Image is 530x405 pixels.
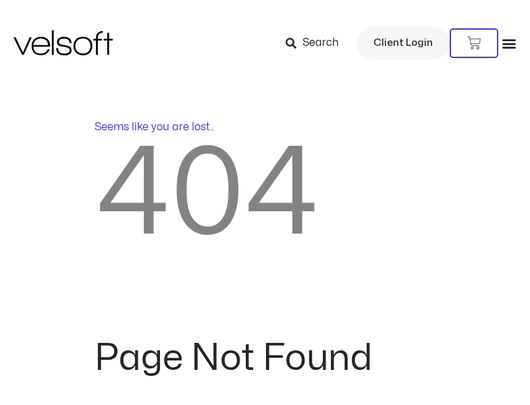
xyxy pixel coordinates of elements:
a: Client Login [356,27,450,59]
span: Client Login [373,34,433,52]
div: Menu Toggle [502,36,516,51]
h2: Page Not Found [95,340,436,377]
img: Velsoft Training Materials [14,30,113,55]
a: Search [286,32,348,55]
p: Seems like you are lost.. [95,119,436,135]
span: Search [302,34,339,52]
h2: 404 [95,135,436,256]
